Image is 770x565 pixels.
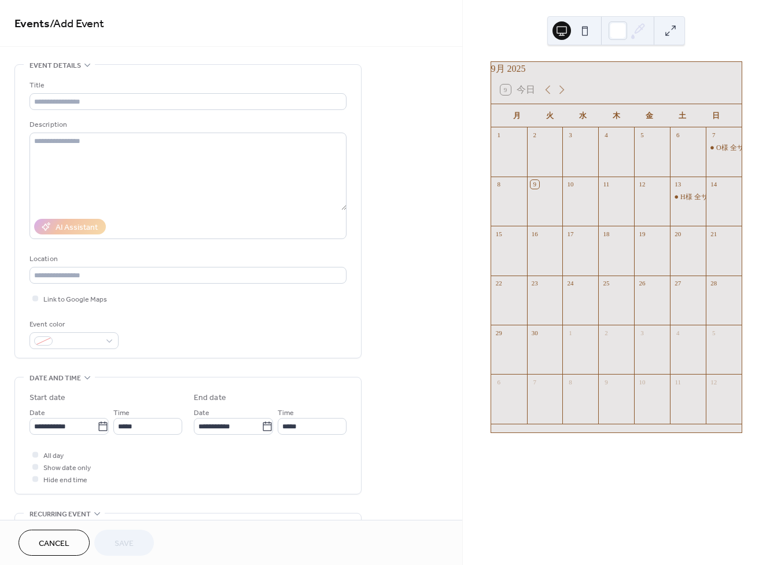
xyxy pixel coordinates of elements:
div: 8 [566,377,574,386]
div: 日 [699,104,732,127]
div: 7 [709,131,718,140]
div: 1 [495,131,503,140]
div: Title [30,79,344,91]
span: Date and time [30,372,81,384]
div: Description [30,119,344,131]
div: 27 [673,279,682,288]
div: 9 [602,377,610,386]
div: H様 全サイズ試着 [680,192,736,202]
div: 10 [566,180,574,189]
div: 12 [709,377,718,386]
div: 8 [495,180,503,189]
div: End date [194,392,226,404]
span: Event details [30,60,81,72]
span: Time [278,407,294,419]
div: 2 [602,328,610,337]
div: 11 [673,377,682,386]
div: 16 [530,229,539,238]
span: Show date only [43,462,91,474]
span: Link to Google Maps [43,293,107,306]
div: 26 [638,279,646,288]
div: 25 [602,279,610,288]
div: 5 [709,328,718,337]
div: 6 [495,377,503,386]
div: H様 全サイズ試着 [670,192,706,202]
div: 3 [566,131,574,140]
div: 28 [709,279,718,288]
div: 7 [530,377,539,386]
div: Start date [30,392,65,404]
div: 13 [673,180,682,189]
div: 5 [638,131,646,140]
div: 12 [638,180,646,189]
div: 20 [673,229,682,238]
span: Date [194,407,209,419]
div: 6 [673,131,682,140]
div: 14 [709,180,718,189]
div: 9 [530,180,539,189]
div: 15 [495,229,503,238]
div: 2 [530,131,539,140]
div: 月 [500,104,533,127]
span: / Add Event [50,13,104,35]
div: 1 [566,328,574,337]
span: Recurring event [30,508,91,520]
div: 4 [673,328,682,337]
div: 9月 2025 [491,62,742,76]
div: 21 [709,229,718,238]
span: All day [43,450,64,462]
div: 18 [602,229,610,238]
div: 30 [530,328,539,337]
div: 木 [600,104,633,127]
div: 17 [566,229,574,238]
div: Location [30,253,344,265]
div: 23 [530,279,539,288]
div: 29 [495,328,503,337]
div: 土 [666,104,699,127]
button: Cancel [19,530,90,556]
div: 11 [602,180,610,189]
div: 10 [638,377,646,386]
span: Date [30,407,45,419]
span: Cancel [39,538,69,550]
div: 24 [566,279,574,288]
div: 4 [602,131,610,140]
div: 金 [633,104,666,127]
span: Time [113,407,130,419]
div: 3 [638,328,646,337]
div: 19 [638,229,646,238]
a: Events [14,13,50,35]
span: Hide end time [43,474,87,486]
div: 水 [566,104,599,127]
div: Event color [30,318,116,331]
div: 22 [495,279,503,288]
div: 火 [533,104,566,127]
div: O様 全サイズ予約 [706,143,742,153]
